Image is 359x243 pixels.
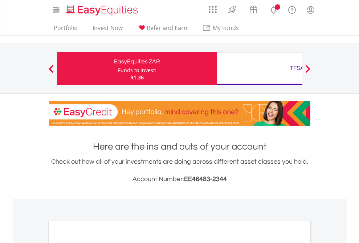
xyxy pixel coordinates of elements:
img: vouchers-v2.svg [248,4,260,15]
a: Invest Now [90,24,126,35]
a: Vouchers [243,2,264,15]
a: Notifications [264,2,283,16]
img: EasyCredit Promotion Banner [49,101,310,126]
div: Check out how all of your investments are doing across different asset classes you hold. [49,157,310,184]
span: My Funds [202,23,250,33]
a: Home page [64,2,141,16]
img: thrive-v2.svg [226,4,238,15]
span: EE46483-2344 [184,176,227,183]
div: EasyEquities ZAR [61,56,213,67]
div: Funds to invest: [118,67,156,74]
img: grid-menu-icon.svg [209,5,217,13]
button: Previous [44,68,58,76]
a: Refer and Earn [135,24,190,35]
img: EasyEquities_Logo.png [65,4,141,16]
a: My Profile [301,2,320,18]
span: Refer and Earn [147,24,187,32]
h1: Here are the ins and outs of your account [49,140,310,153]
a: AppsGrid [204,2,221,13]
span: R1.36 [130,74,144,81]
a: Portfolio [51,24,81,35]
h3: Account Number: [49,174,310,184]
button: Next [301,68,315,76]
a: FAQ's and Support [283,2,301,16]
